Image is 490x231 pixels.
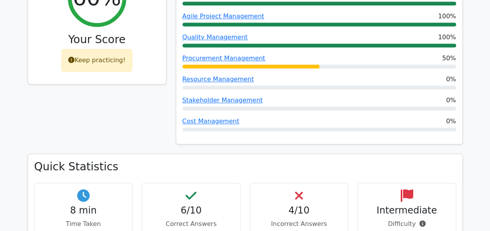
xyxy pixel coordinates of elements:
h4: 6/10 [149,205,234,216]
p: Time Taken [41,219,126,229]
a: Resource Management [182,75,254,83]
span: 0% [446,117,456,126]
span: 0% [446,96,456,105]
span: 50% [442,54,456,63]
a: Procurement Management [182,54,265,62]
span: 100% [438,12,456,21]
a: Agile Project Management [182,12,264,20]
h4: Intermediate [364,205,449,216]
a: Quality Management [182,33,248,41]
a: Stakeholder Management [182,96,263,104]
p: Correct Answers [149,219,234,229]
h4: 4/10 [256,205,342,216]
p: Difficulty [364,219,449,229]
h3: Your Score [34,33,160,46]
span: 0% [446,75,456,84]
p: Incorrect Answers [256,219,342,229]
h4: 8 min [41,205,126,216]
h3: Quick Statistics [34,160,456,173]
span: 100% [438,33,456,42]
a: Cost Management [182,117,239,125]
div: Keep practicing! [62,49,132,72]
